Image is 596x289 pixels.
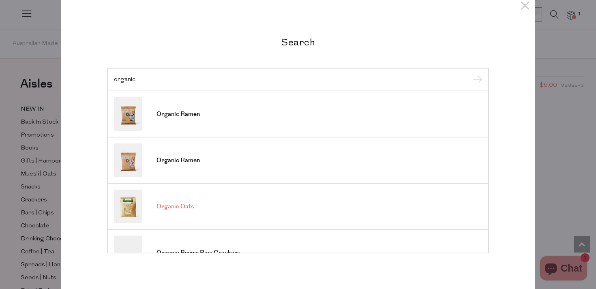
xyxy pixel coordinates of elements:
span: Organic Brown Rice Crackers [157,249,240,257]
h2: Search [107,36,489,47]
input: Search [114,76,482,82]
img: Organic Brown Rice Crackers [114,236,142,270]
span: Organic Ramen [157,156,200,165]
span: Organic Oats [157,203,194,211]
a: Organic Ramen [114,97,482,131]
a: Organic Oats [114,190,482,223]
span: Organic Ramen [157,110,200,118]
a: Organic Ramen [114,143,482,177]
img: Organic Oats [114,190,142,223]
img: Organic Ramen [114,97,142,131]
a: Organic Brown Rice Crackers [114,236,482,270]
img: Organic Ramen [114,143,142,177]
